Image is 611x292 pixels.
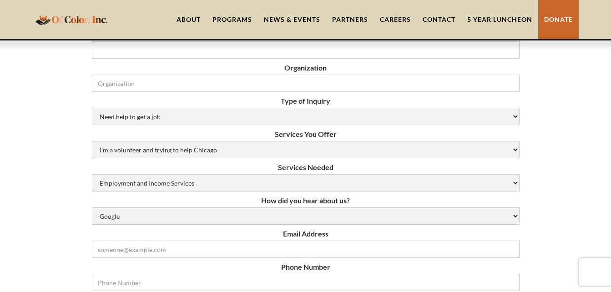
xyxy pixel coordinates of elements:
input: Phone Number [92,274,520,291]
label: Type of Inquiry [92,96,520,106]
label: Phone Number [92,262,520,272]
input: someone@example.com [92,241,520,258]
label: How did you hear about us? [92,196,520,205]
div: Programs [212,15,252,24]
label: Services Needed [92,163,520,172]
a: home [33,9,110,30]
input: Organization [92,75,520,92]
label: Organization [92,63,520,72]
label: Email Address [92,229,520,238]
label: Services You Offer [92,130,520,139]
